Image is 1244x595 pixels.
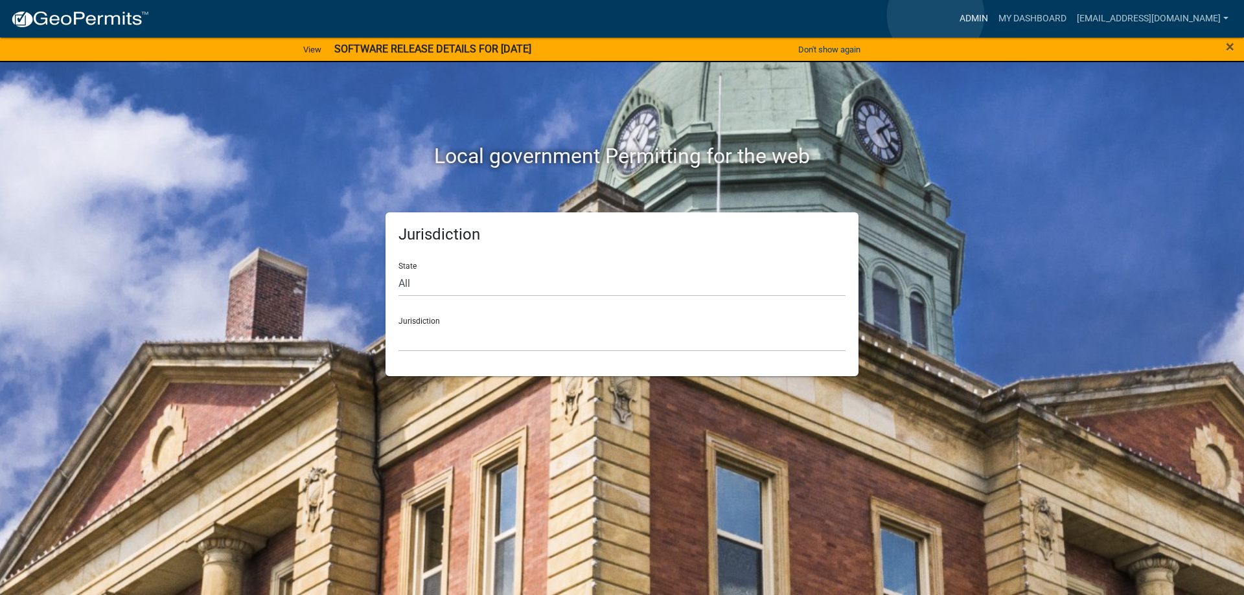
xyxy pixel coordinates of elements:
button: Don't show again [793,39,866,60]
a: View [298,39,327,60]
button: Close [1226,39,1234,54]
strong: SOFTWARE RELEASE DETAILS FOR [DATE] [334,43,531,55]
h5: Jurisdiction [398,225,846,244]
h2: Local government Permitting for the web [262,144,982,168]
a: My Dashboard [993,6,1072,31]
a: Admin [954,6,993,31]
span: × [1226,38,1234,56]
a: [EMAIL_ADDRESS][DOMAIN_NAME] [1072,6,1234,31]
